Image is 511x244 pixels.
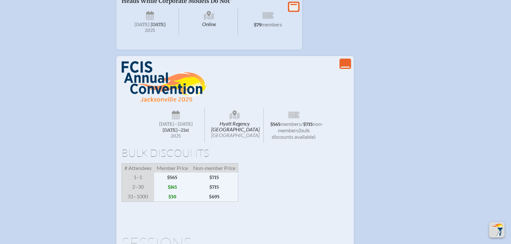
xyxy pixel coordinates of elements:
span: 2–30 [122,182,154,192]
span: Member Price [154,164,191,173]
span: [DATE] [151,22,166,27]
button: Scroll Top [489,222,505,238]
span: members [280,121,301,127]
span: [DATE]–⁠21st [162,127,189,133]
span: $565 [154,173,191,182]
span: # Attendees [122,164,154,173]
span: $715 [191,182,238,192]
span: $695 [191,192,238,202]
span: Non-member Price [191,164,238,173]
span: 1–1 [122,173,154,182]
span: Online [180,8,238,35]
span: Hyatt Regency [GEOGRAPHIC_DATA] [206,108,264,143]
span: –[DATE] [174,121,193,127]
span: [GEOGRAPHIC_DATA] [211,132,260,138]
span: $715 [191,173,238,182]
span: [DATE] [134,22,150,27]
span: $145 [154,182,191,192]
span: $30 [154,192,191,202]
span: members [261,21,282,27]
span: [DATE] [159,121,174,127]
span: $79 [254,22,261,28]
span: / [301,121,303,127]
img: FCIS Convention 2025 [122,61,207,102]
img: To the top [490,223,503,236]
span: (bulk discounts available) [272,127,316,140]
span: non-members [278,121,323,133]
span: $715 [303,122,313,127]
span: 2025 [127,28,174,33]
h1: Bulk Discounts [122,148,349,158]
span: $565 [270,122,280,127]
span: 2025 [152,134,200,138]
span: 31–1000 [122,192,154,202]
